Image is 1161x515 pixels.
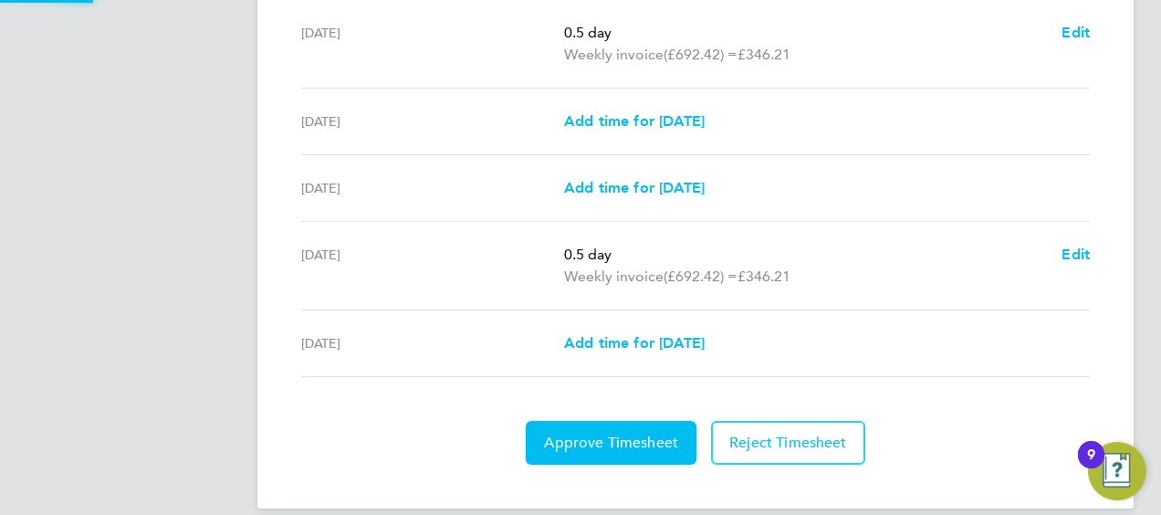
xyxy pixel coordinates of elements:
[729,434,847,452] span: Reject Timesheet
[301,332,564,354] div: [DATE]
[1062,246,1090,263] span: Edit
[737,46,790,63] span: £346.21
[564,179,705,196] span: Add time for [DATE]
[564,332,705,354] a: Add time for [DATE]
[711,421,865,465] button: Reject Timesheet
[1062,244,1090,266] a: Edit
[301,244,564,288] div: [DATE]
[664,268,737,285] span: (£692.42) =
[564,22,1047,44] p: 0.5 day
[301,110,564,132] div: [DATE]
[1087,455,1095,478] div: 9
[1062,24,1090,41] span: Edit
[564,110,705,132] a: Add time for [DATE]
[301,22,564,66] div: [DATE]
[301,177,564,199] div: [DATE]
[564,266,664,288] span: Weekly invoice
[564,177,705,199] a: Add time for [DATE]
[1062,22,1090,44] a: Edit
[1088,442,1146,500] button: Open Resource Center, 9 new notifications
[564,112,705,130] span: Add time for [DATE]
[544,434,678,452] span: Approve Timesheet
[664,46,737,63] span: (£692.42) =
[737,268,790,285] span: £346.21
[526,421,696,465] button: Approve Timesheet
[564,244,1047,266] p: 0.5 day
[564,44,664,66] span: Weekly invoice
[564,334,705,352] span: Add time for [DATE]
